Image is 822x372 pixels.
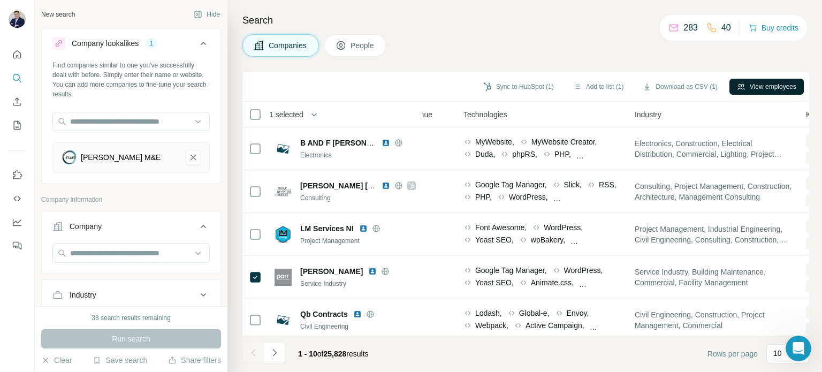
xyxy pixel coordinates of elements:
[324,350,347,358] span: 25,828
[144,276,200,298] button: Contact us
[475,234,514,245] span: Yoast SEO,
[635,138,793,160] span: Electronics, Construction, Electrical Distribution, Commercial, Lighting, Project Management, Usa...
[9,42,176,128] div: Hello ☀️​Still have questions about the Surfe plans and pricing shown?​Visit our Help Center, or ...
[242,13,809,28] h4: Search
[52,13,133,24] p: The team can also help
[275,183,292,200] img: Logo of Troup Bywaters + Anders
[275,140,292,157] img: Logo of B AND F Boyd Electrical Services
[72,38,139,49] div: Company lookalikes
[92,313,170,323] div: 38 search results remaining
[300,150,416,160] div: Electronics
[269,109,303,120] span: 1 selected
[475,277,514,288] span: Yoast SEO,
[269,40,308,51] span: Companies
[463,109,507,120] span: Technologies
[380,109,432,120] span: Annual revenue
[300,279,416,289] div: Service Industry
[275,226,292,243] img: Logo of LM Services NI
[729,79,804,95] button: View employees
[7,4,27,25] button: go back
[9,165,26,185] button: Use Surfe on LinkedIn
[635,109,661,120] span: Industry
[275,312,292,329] img: Logo of Qb Contracts
[300,236,416,246] div: Project Management
[82,276,143,298] button: Help Center
[9,189,26,208] button: Use Surfe API
[512,149,537,160] span: phpRS,
[351,40,375,51] span: People
[42,282,220,308] button: Industry
[300,223,354,234] span: LM Services NI
[62,150,77,165] img: Irwin M&E-logo
[52,60,210,99] div: Find companies similar to one you've successfully dealt with before. Simply enter their name or w...
[635,267,793,288] span: Service Industry, Building Maintenance, Commercial, Facility Management
[298,350,369,358] span: results
[564,179,582,190] span: Slick,
[635,181,793,202] span: Consulting, Project Management, Construction, Architecture, Management Consulting
[9,69,26,88] button: Search
[9,45,26,64] button: Quick start
[298,350,317,358] span: 1 - 10
[145,39,157,48] div: 1
[368,267,377,276] img: LinkedIn logo
[588,149,612,160] span: jQuery,
[41,355,72,366] button: Clear
[566,79,631,95] button: Add to list (1)
[317,350,324,358] span: of
[42,214,220,244] button: Company
[683,21,698,34] p: 283
[635,79,725,95] button: Download as CSV (1)
[300,266,363,277] span: [PERSON_NAME]
[567,308,589,318] span: Envoy,
[564,265,603,276] span: WordPress,
[519,308,550,318] span: Global-e,
[707,348,758,359] span: Rows per page
[168,4,188,25] button: Home
[300,309,348,320] span: Qb Contracts
[475,222,527,233] span: Font Awesome,
[721,21,731,34] p: 40
[9,92,26,111] button: Enrich CSV
[300,322,416,331] div: Civil Engineering
[42,31,220,60] button: Company lookalikes1
[264,342,285,363] button: Navigate to next page
[599,179,616,190] span: RSS,
[93,355,147,366] button: Save search
[544,222,583,233] span: WordPress,
[475,320,508,331] span: Webpack,
[17,130,63,136] div: FinAI • [DATE]
[70,221,102,232] div: Company
[52,5,73,13] h1: FinAI
[9,212,26,232] button: Dashboard
[300,193,416,203] div: Consulting
[531,277,574,288] span: Animate.css,
[475,149,495,160] span: Duda,
[353,310,362,318] img: LinkedIn logo
[9,116,26,135] button: My lists
[475,136,514,147] span: MyWebsite,
[382,181,390,190] img: LinkedIn logo
[41,195,221,204] p: Company information
[475,265,547,276] span: Google Tag Manager,
[81,152,161,163] div: [PERSON_NAME] M&E
[359,224,368,233] img: LinkedIn logo
[382,139,390,147] img: LinkedIn logo
[9,11,26,28] img: Avatar
[531,136,597,147] span: MyWebsite Creator,
[582,234,613,245] span: Gravatar,
[70,290,96,300] div: Industry
[509,192,548,202] span: WordPress,
[300,139,463,147] span: B AND F [PERSON_NAME] Electrical Services
[168,355,221,366] button: Share filters
[786,336,811,361] iframe: Intercom live chat
[275,269,292,286] img: Logo of Parr FM
[9,42,205,151] div: FinAI says…
[186,6,227,22] button: Hide
[635,309,793,331] span: Civil Engineering, Construction, Project Management, Commercial
[41,10,75,19] div: New search
[773,348,782,359] p: 10
[9,236,26,255] button: Feedback
[475,192,492,202] span: PHP,
[300,181,499,190] span: [PERSON_NAME] [PERSON_NAME] + [PERSON_NAME]
[749,20,798,35] button: Buy credits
